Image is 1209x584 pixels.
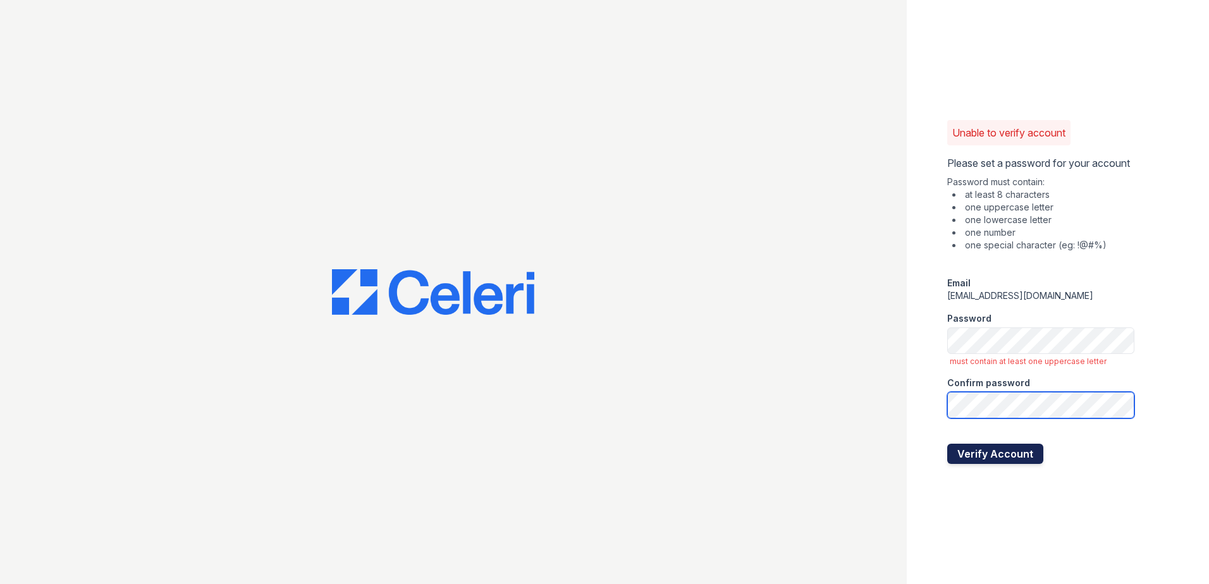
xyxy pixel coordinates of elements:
p: Unable to verify account [952,125,1065,140]
li: one number [952,226,1134,239]
li: at least 8 characters [952,188,1134,201]
form: Please set a password for your account [947,155,1134,464]
label: Password [947,312,991,325]
li: one uppercase letter [952,201,1134,214]
button: Verify Account [947,444,1043,464]
img: CE_Logo_Blue-a8612792a0a2168367f1c8372b55b34899dd931a85d93a1a3d3e32e68fde9ad4.png [332,269,534,315]
div: [EMAIL_ADDRESS][DOMAIN_NAME] [947,289,1134,302]
li: one lowercase letter [952,214,1134,226]
label: Confirm password [947,377,1030,389]
li: one special character (eg: !@#%) [952,239,1134,252]
div: Email [947,277,1134,289]
span: must contain at least one uppercase letter [950,356,1134,367]
div: Password must contain: [947,176,1134,252]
